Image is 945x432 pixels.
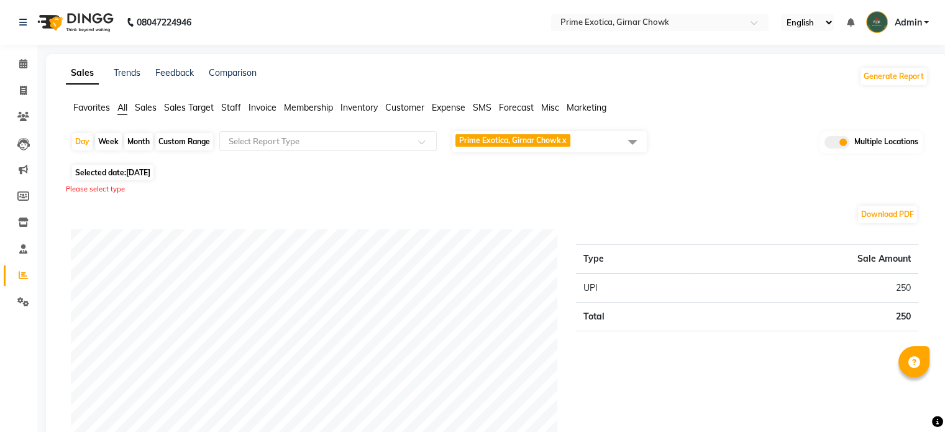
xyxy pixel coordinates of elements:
[858,206,917,223] button: Download PDF
[155,67,194,78] a: Feedback
[137,5,191,40] b: 08047224946
[499,102,534,113] span: Forecast
[894,16,921,29] span: Admin
[567,102,606,113] span: Marketing
[164,102,214,113] span: Sales Target
[694,303,918,331] td: 250
[694,273,918,303] td: 250
[126,168,150,177] span: [DATE]
[459,136,561,145] span: Prime Exotica, Girnar Chowk
[541,102,559,113] span: Misc
[124,133,153,150] div: Month
[473,102,491,113] span: SMS
[209,67,257,78] a: Comparison
[561,136,567,145] a: x
[861,68,927,85] button: Generate Report
[117,102,127,113] span: All
[576,273,694,303] td: UPI
[854,136,918,149] span: Multiple Locations
[284,102,333,113] span: Membership
[155,133,213,150] div: Custom Range
[249,102,276,113] span: Invoice
[432,102,465,113] span: Expense
[66,184,928,195] div: Please select type
[114,67,140,78] a: Trends
[576,303,694,331] td: Total
[73,102,110,113] span: Favorites
[32,5,117,40] img: logo
[72,165,153,180] span: Selected date:
[66,62,99,85] a: Sales
[385,102,424,113] span: Customer
[221,102,241,113] span: Staff
[694,245,918,274] th: Sale Amount
[135,102,157,113] span: Sales
[340,102,378,113] span: Inventory
[576,245,694,274] th: Type
[95,133,122,150] div: Week
[72,133,93,150] div: Day
[866,11,888,33] img: Admin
